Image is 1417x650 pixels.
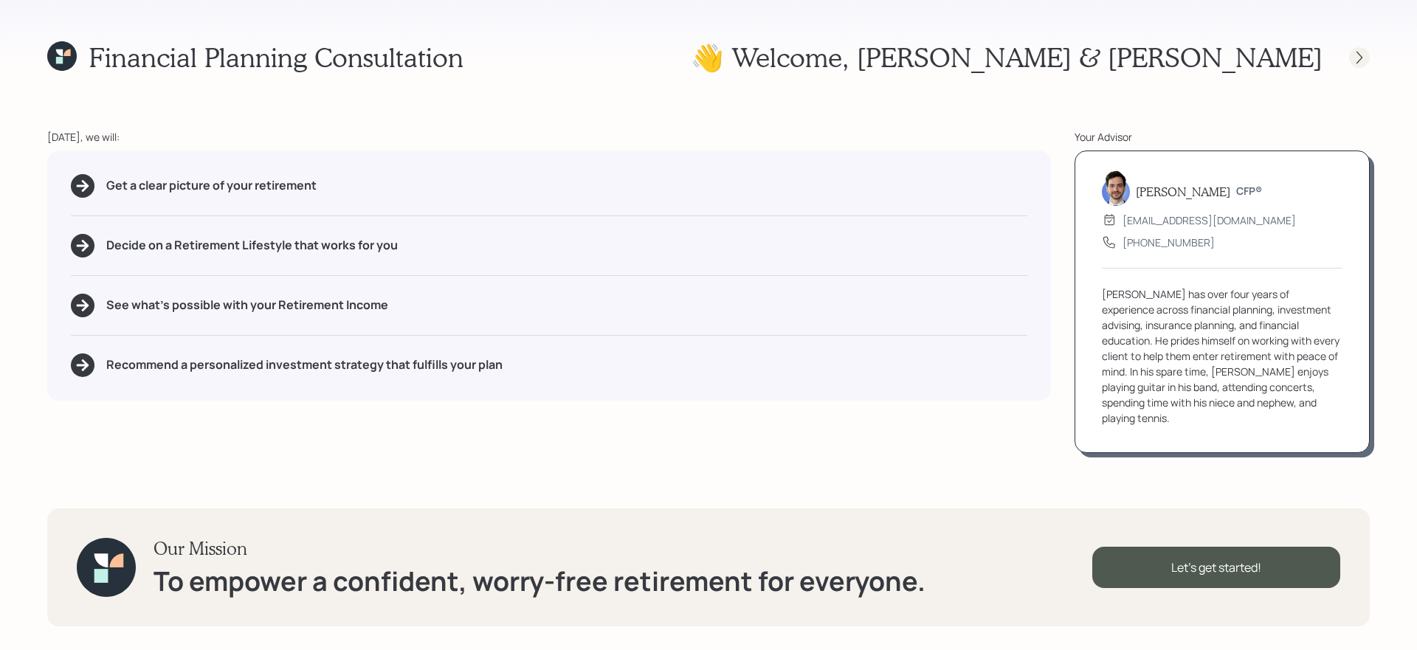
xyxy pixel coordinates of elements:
h6: CFP® [1236,185,1262,198]
h5: Decide on a Retirement Lifestyle that works for you [106,238,398,252]
h1: 👋 Welcome , [PERSON_NAME] & [PERSON_NAME] [691,41,1323,73]
h3: Our Mission [154,538,925,559]
div: Let's get started! [1092,547,1340,588]
div: [PERSON_NAME] has over four years of experience across financial planning, investment advising, i... [1102,286,1342,426]
div: [DATE], we will: [47,129,1051,145]
h1: To empower a confident, worry-free retirement for everyone. [154,565,925,597]
div: [EMAIL_ADDRESS][DOMAIN_NAME] [1123,212,1296,228]
div: Your Advisor [1075,129,1370,145]
img: jonah-coleman-headshot.png [1102,170,1130,206]
h5: Recommend a personalized investment strategy that fulfills your plan [106,358,503,372]
h1: Financial Planning Consultation [89,41,463,73]
h5: See what's possible with your Retirement Income [106,298,388,312]
h5: [PERSON_NAME] [1136,184,1230,198]
h5: Get a clear picture of your retirement [106,179,317,193]
div: [PHONE_NUMBER] [1123,235,1215,250]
